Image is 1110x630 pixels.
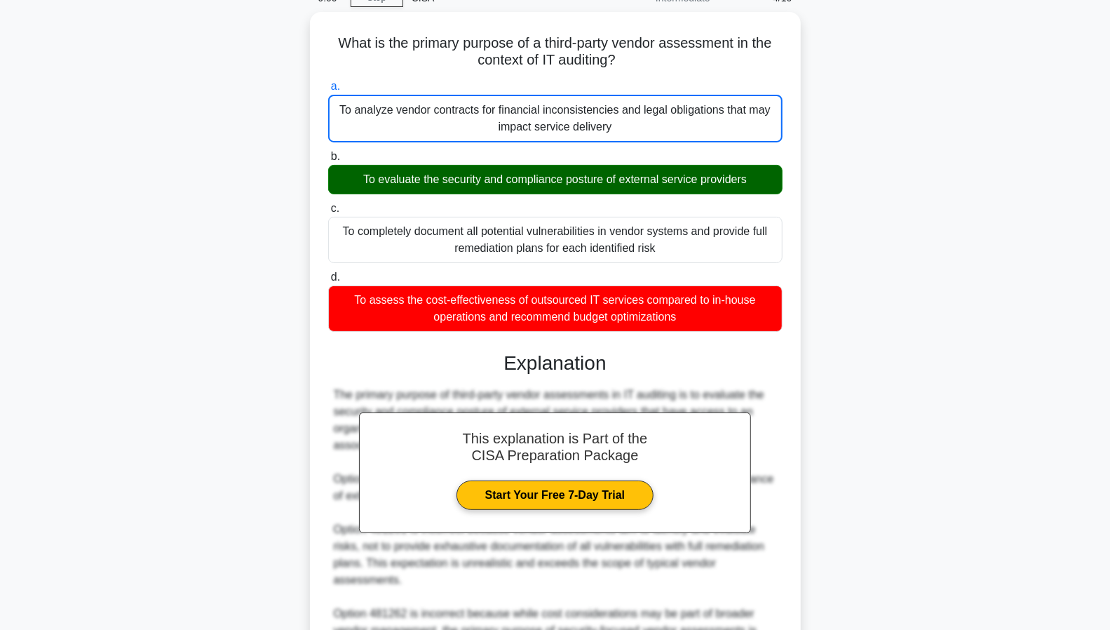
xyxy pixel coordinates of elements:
[331,80,340,92] span: a.
[328,165,783,194] div: To evaluate the security and compliance posture of external service providers
[456,481,654,510] a: Start Your Free 7-Day Trial
[331,202,339,214] span: c.
[327,34,784,69] h5: What is the primary purpose of a third-party vendor assessment in the context of IT auditing?
[328,95,783,142] div: To analyze vendor contracts for financial inconsistencies and legal obligations that may impact s...
[328,217,783,263] div: To completely document all potential vulnerabilities in vendor systems and provide full remediati...
[331,150,340,162] span: b.
[331,271,340,283] span: d.
[337,351,774,375] h3: Explanation
[328,286,783,332] div: To assess the cost-effectiveness of outsourced IT services compared to in-house operations and re...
